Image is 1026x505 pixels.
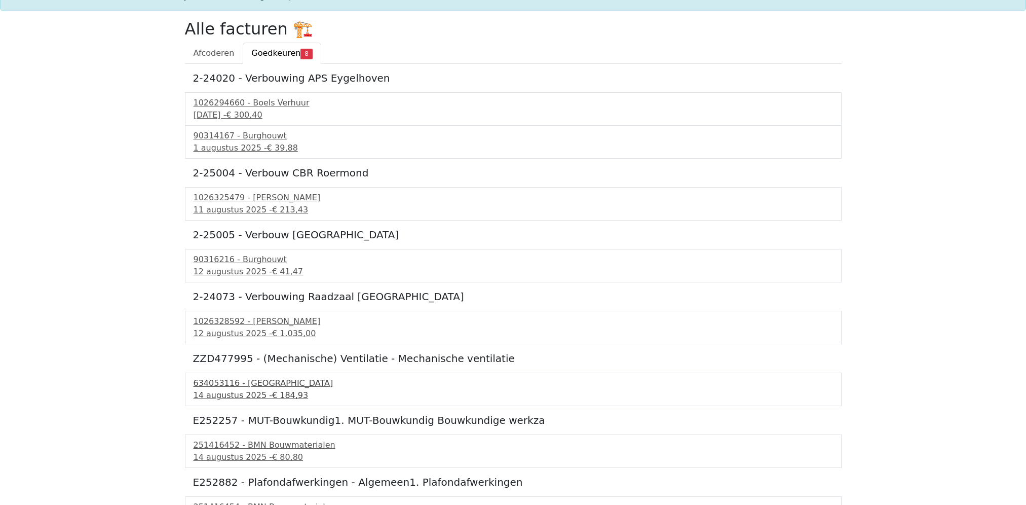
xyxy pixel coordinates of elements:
[185,43,243,64] a: Afcoderen
[226,110,262,120] span: € 300,40
[272,452,303,462] span: € 80,80
[194,192,833,204] div: 1026325479 - [PERSON_NAME]
[194,254,833,278] a: 90316216 - Burghouwt12 augustus 2025 -€ 41,47
[194,130,833,142] div: 90314167 - Burghouwt
[194,315,833,328] div: 1026328592 - [PERSON_NAME]
[185,19,842,39] h2: Alle facturen 🏗️
[194,439,833,451] div: 251416452 - BMN Bouwmaterialen
[243,43,321,64] a: Goedkeuren8
[194,142,833,154] div: 1 augustus 2025 -
[193,414,833,426] h5: E252257 - MUT-Bouwkundig1. MUT-Bouwkundig Bouwkundige werkza
[194,328,833,340] div: 12 augustus 2025 -
[194,254,833,266] div: 90316216 - Burghouwt
[194,389,833,402] div: 14 augustus 2025 -
[193,167,833,179] h5: 2-25004 - Verbouw CBR Roermond
[194,48,235,58] span: Afcoderen
[194,451,833,463] div: 14 augustus 2025 -
[194,377,833,389] div: 634053116 - [GEOGRAPHIC_DATA]
[193,229,833,241] h5: 2-25005 - Verbouw [GEOGRAPHIC_DATA]
[194,266,833,278] div: 12 augustus 2025 -
[194,192,833,216] a: 1026325479 - [PERSON_NAME]11 augustus 2025 -€ 213,43
[267,143,298,153] span: € 39,88
[194,109,833,121] div: [DATE] -
[194,377,833,402] a: 634053116 - [GEOGRAPHIC_DATA]14 augustus 2025 -€ 184,93
[193,352,833,365] h5: ZZD477995 - (Mechanische) Ventilatie - Mechanische ventilatie
[300,49,312,59] span: 8
[193,72,833,84] h5: 2-24020 - Verbouwing APS Eygelhoven
[272,390,308,400] span: € 184,93
[194,97,833,109] div: 1026294660 - Boels Verhuur
[193,476,833,488] h5: E252882 - Plafondafwerkingen - Algemeen1. Plafondafwerkingen
[194,97,833,121] a: 1026294660 - Boels Verhuur[DATE] -€ 300,40
[193,291,833,303] h5: 2-24073 - Verbouwing Raadzaal [GEOGRAPHIC_DATA]
[272,205,308,214] span: € 213,43
[272,329,316,338] span: € 1.035,00
[272,267,303,276] span: € 41,47
[194,130,833,154] a: 90314167 - Burghouwt1 augustus 2025 -€ 39,88
[194,439,833,463] a: 251416452 - BMN Bouwmaterialen14 augustus 2025 -€ 80,80
[194,204,833,216] div: 11 augustus 2025 -
[194,315,833,340] a: 1026328592 - [PERSON_NAME]12 augustus 2025 -€ 1.035,00
[251,48,300,58] span: Goedkeuren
